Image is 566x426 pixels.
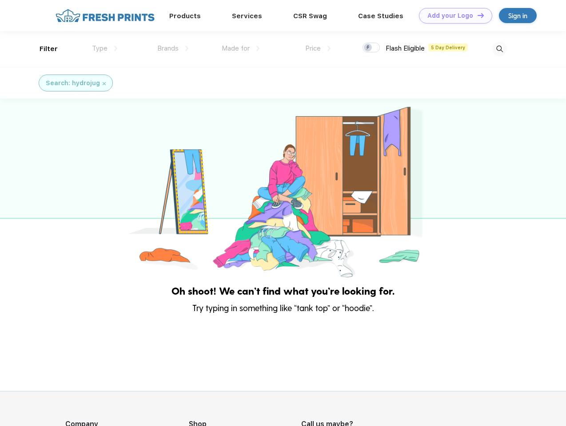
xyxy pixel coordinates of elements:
[185,46,188,51] img: dropdown.png
[256,46,259,51] img: dropdown.png
[305,44,321,52] span: Price
[103,82,106,85] img: filter_cancel.svg
[427,12,473,20] div: Add your Logo
[40,44,58,54] div: Filter
[114,46,117,51] img: dropdown.png
[327,46,331,51] img: dropdown.png
[428,43,468,51] span: 5 Day Delivery
[92,44,108,52] span: Type
[499,8,537,23] a: Sign in
[222,44,250,52] span: Made for
[157,44,179,52] span: Brands
[478,13,484,18] img: DT
[386,44,425,52] span: Flash Eligible
[508,11,527,21] div: Sign in
[169,12,201,20] a: Products
[46,79,100,88] div: Search: hydrojug
[492,42,507,56] img: desktop_search.svg
[53,8,157,24] img: fo%20logo%202.webp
